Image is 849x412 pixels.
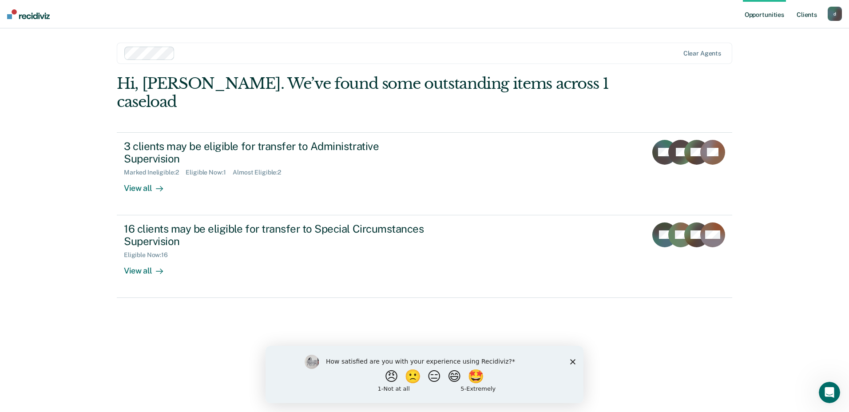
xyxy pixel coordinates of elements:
div: View all [124,176,174,194]
div: Eligible Now : 16 [124,251,175,259]
div: 16 clients may be eligible for transfer to Special Circumstances Supervision [124,222,436,248]
div: Marked Ineligible : 2 [124,169,186,176]
div: 3 clients may be eligible for transfer to Administrative Supervision [124,140,436,166]
div: Almost Eligible : 2 [233,169,288,176]
div: View all [124,259,174,276]
a: 16 clients may be eligible for transfer to Special Circumstances SupervisionEligible Now:16View all [117,215,732,298]
iframe: Intercom live chat [819,382,840,403]
div: Hi, [PERSON_NAME]. We’ve found some outstanding items across 1 caseload [117,75,609,111]
button: d [828,7,842,21]
a: 3 clients may be eligible for transfer to Administrative SupervisionMarked Ineligible:2Eligible N... [117,132,732,215]
img: Recidiviz [7,9,50,19]
div: Clear agents [683,50,721,57]
div: Eligible Now : 1 [186,169,233,176]
iframe: Survey by Kim from Recidiviz [266,346,583,403]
